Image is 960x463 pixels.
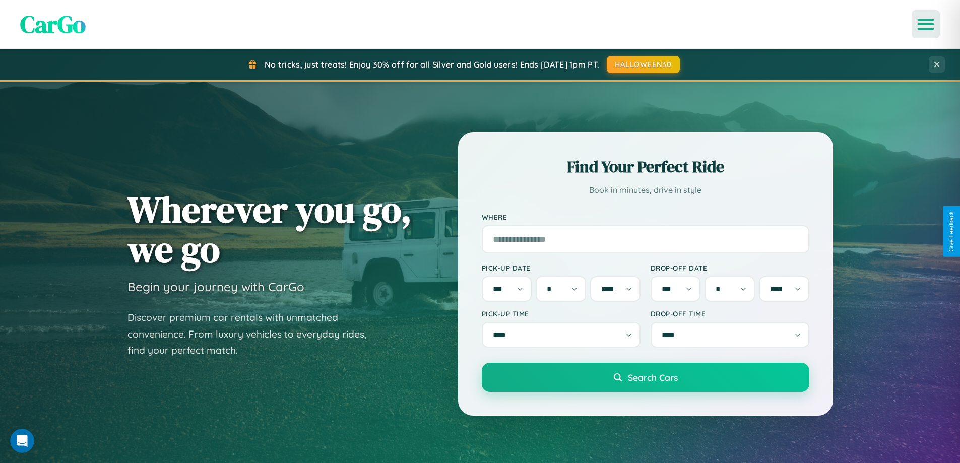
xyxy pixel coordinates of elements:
[482,183,809,197] p: Book in minutes, drive in style
[265,59,599,70] span: No tricks, just treats! Enjoy 30% off for all Silver and Gold users! Ends [DATE] 1pm PT.
[127,279,304,294] h3: Begin your journey with CarGo
[912,10,940,38] button: Open menu
[628,372,678,383] span: Search Cars
[127,189,412,269] h1: Wherever you go, we go
[482,263,641,272] label: Pick-up Date
[482,156,809,178] h2: Find Your Perfect Ride
[651,309,809,318] label: Drop-off Time
[482,213,809,221] label: Where
[127,309,379,359] p: Discover premium car rentals with unmatched convenience. From luxury vehicles to everyday rides, ...
[10,429,34,453] iframe: Intercom live chat
[607,56,680,73] button: HALLOWEEN30
[651,263,809,272] label: Drop-off Date
[482,309,641,318] label: Pick-up Time
[482,363,809,392] button: Search Cars
[948,211,955,252] div: Give Feedback
[20,8,86,41] span: CarGo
